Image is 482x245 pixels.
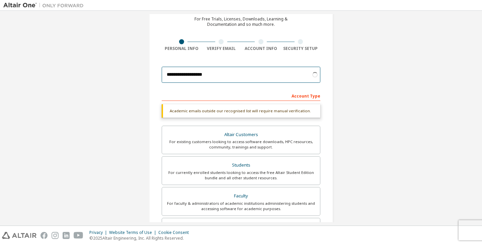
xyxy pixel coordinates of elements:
div: Security Setup [281,46,321,51]
div: For existing customers looking to access software downloads, HPC resources, community, trainings ... [166,139,316,150]
div: For currently enrolled students looking to access the free Altair Student Edition bundle and all ... [166,170,316,181]
img: youtube.svg [74,232,83,239]
div: For Free Trials, Licenses, Downloads, Learning & Documentation and so much more. [194,16,288,27]
div: For faculty & administrators of academic institutions administering students and accessing softwa... [166,201,316,211]
div: Altair Customers [166,130,316,139]
img: Altair One [3,2,87,9]
div: Cookie Consent [158,230,193,235]
div: Website Terms of Use [109,230,158,235]
div: Privacy [89,230,109,235]
img: altair_logo.svg [2,232,36,239]
div: Verify Email [202,46,241,51]
img: instagram.svg [52,232,59,239]
p: © 2025 Altair Engineering, Inc. All Rights Reserved. [89,235,193,241]
div: Account Info [241,46,281,51]
img: facebook.svg [41,232,48,239]
img: linkedin.svg [63,232,70,239]
div: Personal Info [162,46,202,51]
div: Students [166,161,316,170]
div: Account Type [162,90,320,101]
div: Academic emails outside our recognised list will require manual verification. [162,104,320,118]
div: Faculty [166,191,316,201]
